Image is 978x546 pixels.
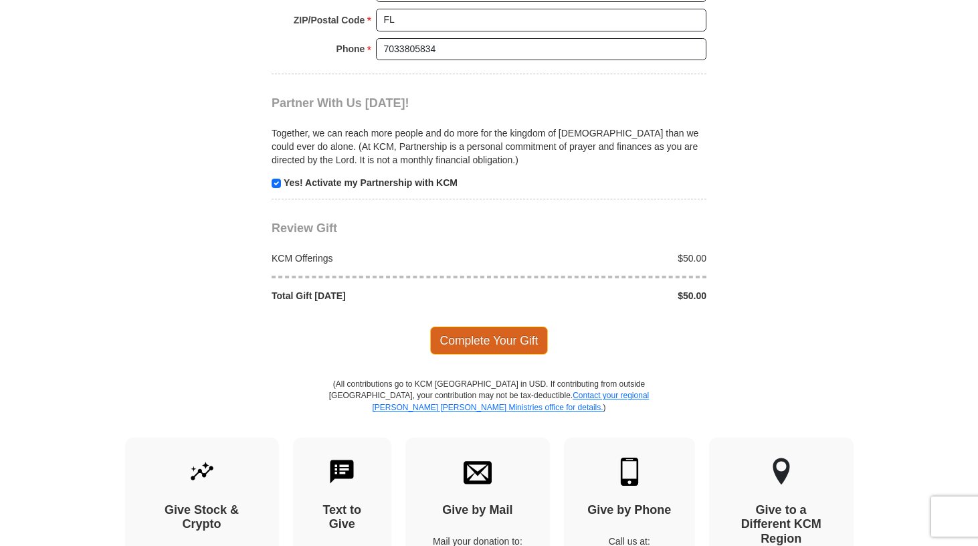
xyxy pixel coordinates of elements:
div: Total Gift [DATE] [265,289,490,302]
h4: Give Stock & Crypto [149,503,256,532]
strong: Yes! Activate my Partnership with KCM [284,177,458,188]
h4: Give by Mail [429,503,526,518]
h4: Text to Give [316,503,369,532]
a: Contact your regional [PERSON_NAME] [PERSON_NAME] Ministries office for details. [372,391,649,412]
img: text-to-give.svg [328,458,356,486]
img: mobile.svg [615,458,644,486]
img: give-by-stock.svg [188,458,216,486]
strong: Phone [336,39,365,58]
span: Partner With Us [DATE]! [272,96,409,110]
div: KCM Offerings [265,252,490,265]
p: (All contributions go to KCM [GEOGRAPHIC_DATA] in USD. If contributing from outside [GEOGRAPHIC_D... [328,379,650,437]
img: other-region [772,458,791,486]
p: Together, we can reach more people and do more for the kingdom of [DEMOGRAPHIC_DATA] than we coul... [272,126,706,167]
span: Complete Your Gift [430,327,549,355]
div: $50.00 [489,252,714,265]
span: Review Gift [272,221,337,235]
div: $50.00 [489,289,714,302]
strong: ZIP/Postal Code [294,11,365,29]
img: envelope.svg [464,458,492,486]
h4: Give by Phone [587,503,672,518]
